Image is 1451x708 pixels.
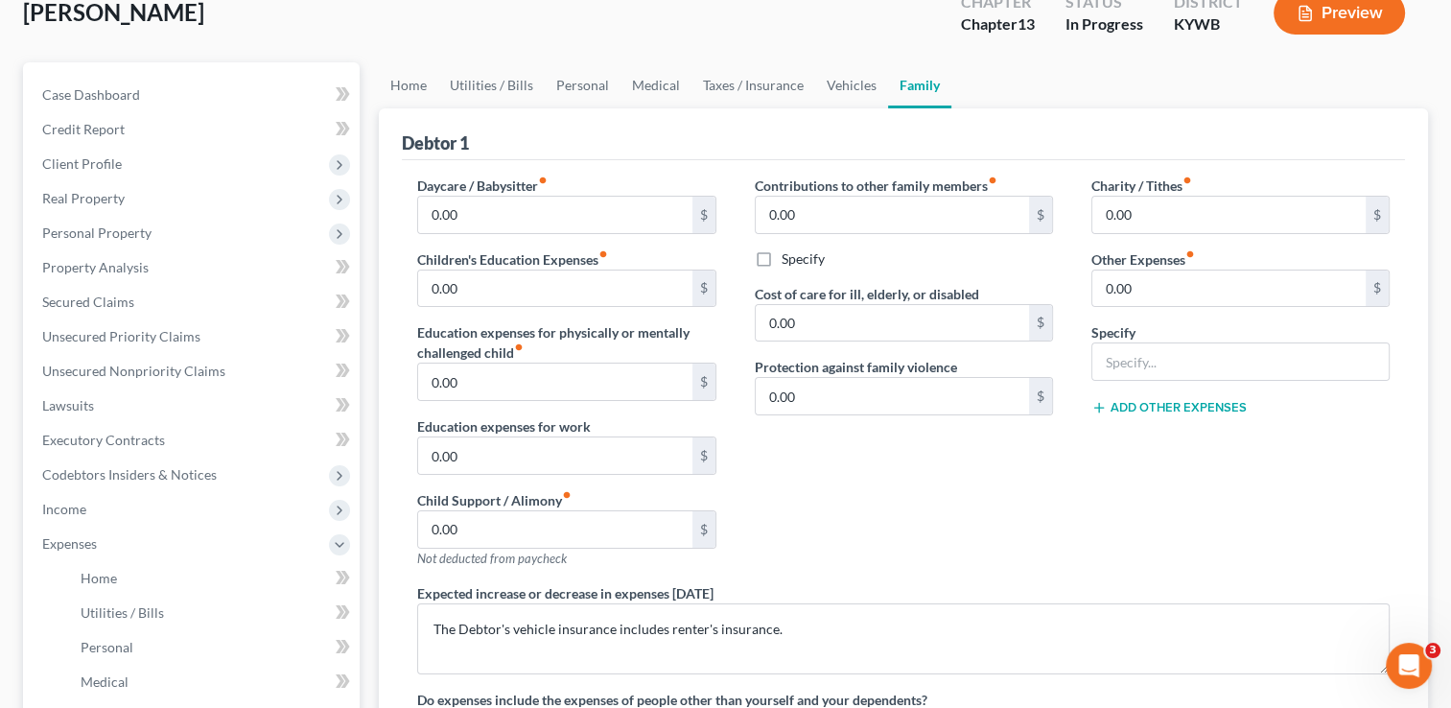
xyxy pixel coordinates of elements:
[42,466,217,483] span: Codebtors Insiders & Notices
[42,86,140,103] span: Case Dashboard
[692,437,715,474] div: $
[418,437,691,474] input: --
[756,378,1029,414] input: --
[65,665,360,699] a: Medical
[27,285,360,319] a: Secured Claims
[538,176,548,185] i: fiber_manual_record
[620,62,691,108] a: Medical
[417,490,572,510] label: Child Support / Alimony
[42,155,122,172] span: Client Profile
[815,62,888,108] a: Vehicles
[756,197,1029,233] input: --
[1185,249,1195,259] i: fiber_manual_record
[1029,197,1052,233] div: $
[438,62,545,108] a: Utilities / Bills
[42,294,134,310] span: Secured Claims
[1174,13,1243,35] div: KYWB
[1065,13,1143,35] div: In Progress
[81,673,129,690] span: Medical
[755,176,997,196] label: Contributions to other family members
[27,250,360,285] a: Property Analysis
[1386,643,1432,689] iframe: Intercom live chat
[42,190,125,206] span: Real Property
[81,570,117,586] span: Home
[1091,322,1135,342] label: Specify
[42,259,149,275] span: Property Analysis
[692,197,715,233] div: $
[692,511,715,548] div: $
[692,271,715,307] div: $
[417,249,608,270] label: Children's Education Expenses
[1018,14,1035,33] span: 13
[418,511,691,548] input: --
[42,121,125,137] span: Credit Report
[27,354,360,389] a: Unsecured Nonpriority Claims
[1029,378,1052,414] div: $
[42,432,165,448] span: Executory Contracts
[42,224,152,241] span: Personal Property
[81,639,133,655] span: Personal
[417,322,715,363] label: Education expenses for physically or mentally challenged child
[27,423,360,458] a: Executory Contracts
[27,78,360,112] a: Case Dashboard
[42,397,94,413] span: Lawsuits
[402,131,469,154] div: Debtor 1
[81,604,164,621] span: Utilities / Bills
[598,249,608,259] i: fiber_manual_record
[417,416,591,437] label: Education expenses for work
[755,284,979,304] label: Cost of care for ill, elderly, or disabled
[42,535,97,552] span: Expenses
[1029,305,1052,342] div: $
[692,364,715,400] div: $
[888,62,951,108] a: Family
[417,551,567,566] span: Not deducted from paycheck
[1092,271,1366,307] input: --
[379,62,438,108] a: Home
[42,501,86,517] span: Income
[756,305,1029,342] input: --
[1091,400,1247,415] button: Add Other Expenses
[42,363,225,379] span: Unsecured Nonpriority Claims
[418,197,691,233] input: --
[65,630,360,665] a: Personal
[1091,176,1192,196] label: Charity / Tithes
[514,342,524,352] i: fiber_manual_record
[782,249,825,269] label: Specify
[27,389,360,423] a: Lawsuits
[1091,249,1195,270] label: Other Expenses
[562,490,572,500] i: fiber_manual_record
[42,328,200,344] span: Unsecured Priority Claims
[418,271,691,307] input: --
[1425,643,1440,658] span: 3
[65,596,360,630] a: Utilities / Bills
[1366,271,1389,307] div: $
[1182,176,1192,185] i: fiber_manual_record
[417,583,714,603] label: Expected increase or decrease in expenses [DATE]
[545,62,620,108] a: Personal
[691,62,815,108] a: Taxes / Insurance
[417,176,548,196] label: Daycare / Babysitter
[755,357,957,377] label: Protection against family violence
[1366,197,1389,233] div: $
[988,176,997,185] i: fiber_manual_record
[1092,343,1389,380] input: Specify...
[27,319,360,354] a: Unsecured Priority Claims
[65,561,360,596] a: Home
[418,364,691,400] input: --
[1092,197,1366,233] input: --
[27,112,360,147] a: Credit Report
[961,13,1035,35] div: Chapter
